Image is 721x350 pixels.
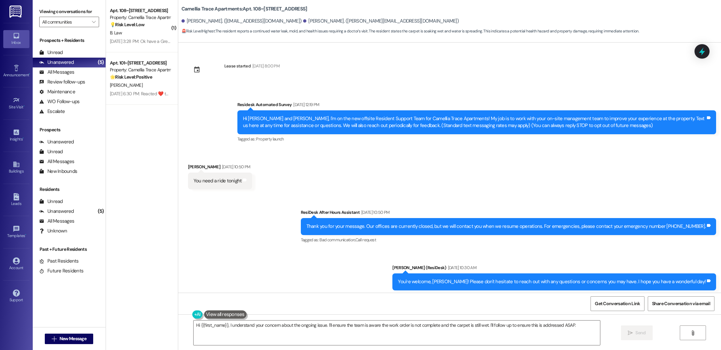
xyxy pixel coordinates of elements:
a: Buildings [3,159,29,176]
div: Thank you for your message. Our offices are currently closed, but we will contact you when we res... [306,223,706,230]
textarea: Hi {{first_name}}, I understand your concern about the ongoing issue. I'll ensure the team is awa... [194,321,600,345]
div: Unread [39,49,63,56]
span: B. Law [110,30,122,36]
div: Residents [33,186,106,193]
span: Praise [411,292,422,298]
button: Get Conversation Link [591,296,644,311]
div: You're welcome, [PERSON_NAME]! Please don't hesitate to reach out with any questions or concerns ... [398,278,706,285]
span: • [29,72,30,76]
i:  [690,330,695,336]
div: All Messages [39,158,74,165]
span: New Message [60,335,86,342]
span: [PERSON_NAME] [110,82,143,88]
button: Send [621,325,653,340]
span: Bad communication , [319,237,355,243]
div: You need a ride tonight [194,177,242,184]
a: Account [3,255,29,273]
div: Unknown [39,228,67,234]
a: Site Visit • [3,95,29,112]
div: [PERSON_NAME] (ResiDesk) [392,264,716,273]
img: ResiDesk Logo [9,6,23,18]
a: Templates • [3,223,29,241]
div: [DATE] 6:30 PM: Reacted ❤️ to “[PERSON_NAME] (Camellia Trace Apartments): 😊” [110,91,267,97]
div: Unanswered [39,208,74,215]
div: Future Residents [39,267,83,274]
div: Prospects [33,126,106,133]
a: Insights • [3,127,29,144]
strong: 🚨 Risk Level: Highest [181,28,215,34]
div: WO Follow-ups [39,98,79,105]
div: Past Residents [39,258,79,265]
div: All Messages [39,69,74,76]
div: [DATE] 3:28 PM: Ok have a Great day [110,38,180,44]
div: Maintenance [39,88,75,95]
div: Review follow-ups [39,79,85,85]
i:  [92,19,95,25]
div: Unread [39,148,63,155]
div: Apt. 101~[STREET_ADDRESS] [110,60,170,66]
span: Share Conversation via email [652,300,710,307]
div: Residesk Automated Survey [237,101,716,110]
div: [DATE] 10:50 PM [220,163,250,170]
div: [DATE] 10:30 AM [446,264,476,271]
label: Viewing conversations for [39,7,99,17]
div: (5) [96,57,106,67]
div: Hi [PERSON_NAME] and [PERSON_NAME], I'm on the new offsite Resident Support Team for Camellia Tra... [243,115,706,129]
a: Inbox [3,30,29,48]
div: [PERSON_NAME]. ([EMAIL_ADDRESS][DOMAIN_NAME]) [181,18,302,25]
span: Call request [355,237,376,243]
span: • [23,136,24,140]
div: All Messages [39,218,74,225]
button: New Message [45,334,93,344]
div: Escalate [39,108,65,115]
i:  [52,336,57,341]
div: [DATE] 12:19 PM [292,101,319,108]
div: Unanswered [39,138,74,145]
div: Past + Future Residents [33,246,106,253]
a: Support [3,287,29,305]
input: All communities [42,17,89,27]
div: New Inbounds [39,168,77,175]
div: Prospects + Residents [33,37,106,44]
div: [PERSON_NAME] [188,163,252,173]
strong: 💡 Risk Level: Low [110,22,145,28]
div: Apt. 108~[STREET_ADDRESS] [110,7,170,14]
span: • [25,232,26,237]
span: : The resident reports a continued water leak, mold, and health issues requiring a doctor's visit... [181,28,639,35]
span: • [24,104,25,108]
div: Unanswered [39,59,74,66]
b: Camellia Trace Apartments: Apt. 108~[STREET_ADDRESS] [181,6,307,12]
div: Tagged as: [392,290,716,300]
div: Tagged as: [237,134,716,144]
div: [DATE] 10:50 PM [360,209,389,216]
div: Property: Camellia Trace Apartments [110,14,170,21]
div: [DATE] 8:00 PM [251,63,280,69]
button: Share Conversation via email [648,296,714,311]
a: Leads [3,191,29,209]
div: Unread [39,198,63,205]
div: ResiDesk After Hours Assistant [301,209,716,218]
div: [PERSON_NAME]. ([PERSON_NAME][EMAIL_ADDRESS][DOMAIN_NAME]) [303,18,459,25]
div: Tagged as: [301,235,716,245]
span: Get Conversation Link [595,300,640,307]
i:  [628,330,633,336]
div: (5) [96,206,106,216]
span: Send [635,329,645,336]
div: Property: Camellia Trace Apartments [110,66,170,73]
strong: 🌟 Risk Level: Positive [110,74,152,80]
div: Lease started [224,63,251,69]
span: Property launch [256,136,283,142]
